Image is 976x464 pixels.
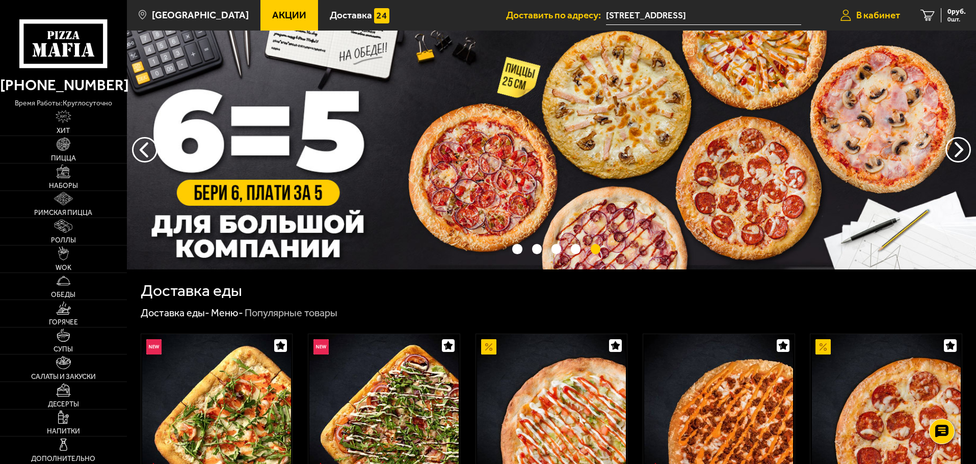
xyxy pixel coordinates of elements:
button: точки переключения [551,244,561,254]
span: Горячее [49,319,78,326]
span: 0 шт. [947,16,966,22]
span: WOK [56,264,71,271]
span: Пицца [51,155,76,162]
span: Хит [57,127,70,134]
button: точки переключения [591,244,600,254]
img: Акционный [481,339,496,354]
a: Доставка еды- [141,307,209,319]
span: Обеды [51,291,75,298]
span: Доставка [330,10,372,20]
span: Доставить по адресу: [506,10,606,20]
button: следующий [132,137,157,162]
button: точки переключения [512,244,522,254]
span: В кабинет [856,10,900,20]
img: Новинка [146,339,162,354]
span: Наборы [49,182,78,189]
input: Ваш адрес доставки [606,6,801,25]
span: Акции [272,10,306,20]
span: Супы [54,346,73,353]
img: Акционный [815,339,831,354]
h1: Доставка еды [141,283,242,299]
button: точки переключения [571,244,581,254]
span: Десерты [48,401,79,408]
a: Меню- [211,307,243,319]
span: Дополнительно [31,455,95,462]
div: Популярные товары [245,307,337,320]
span: Римская пицца [34,209,92,216]
img: 15daf4d41897b9f0e9f617042186c801.svg [374,8,389,23]
span: Напитки [47,428,80,435]
span: Северный проспект, 127к3 [606,6,801,25]
button: точки переключения [532,244,542,254]
span: 0 руб. [947,8,966,15]
span: Салаты и закуски [31,373,96,380]
span: [GEOGRAPHIC_DATA] [152,10,249,20]
button: предыдущий [945,137,971,162]
img: Новинка [313,339,329,354]
span: Роллы [51,237,76,244]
